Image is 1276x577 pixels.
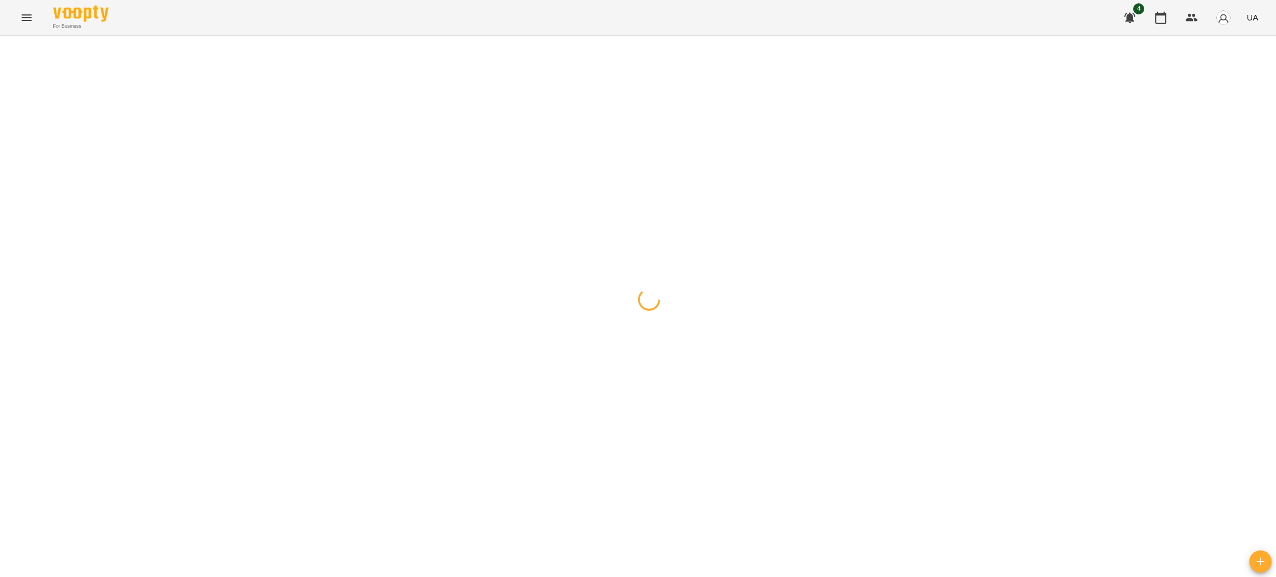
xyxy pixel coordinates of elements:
span: For Business [53,23,109,30]
img: Voopty Logo [53,6,109,22]
button: Menu [13,4,40,31]
img: avatar_s.png [1216,10,1231,25]
span: 4 [1133,3,1144,14]
span: UA [1247,12,1258,23]
button: UA [1242,7,1263,28]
